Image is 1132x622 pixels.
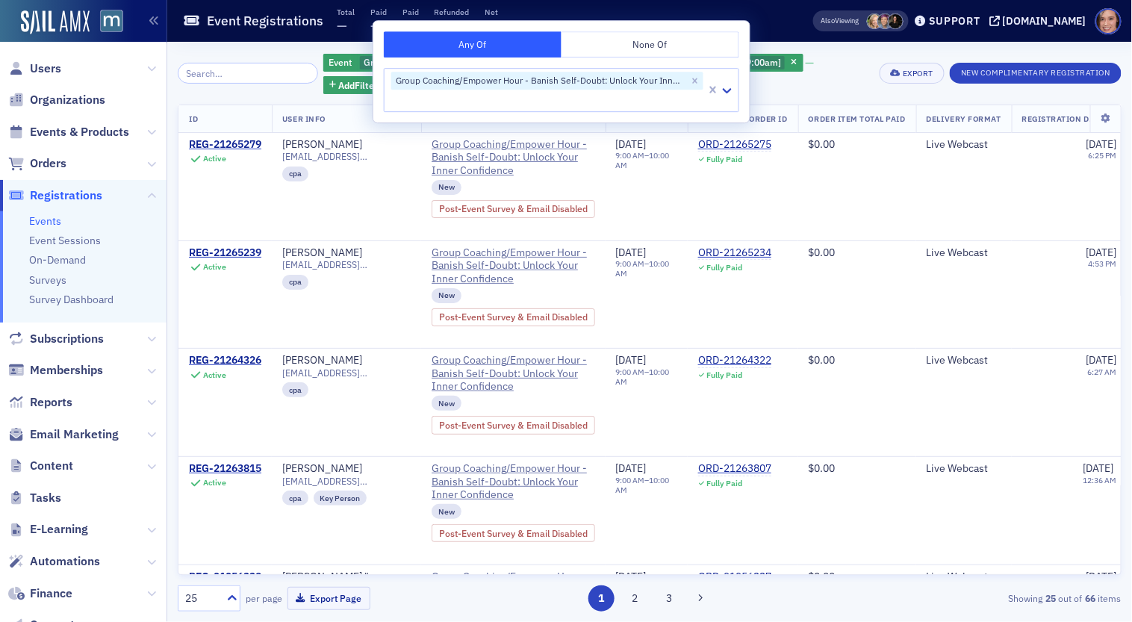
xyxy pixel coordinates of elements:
[616,475,645,485] time: 9:00 AM
[867,13,883,29] span: Rebekah Olson
[29,214,61,228] a: Events
[178,63,318,84] input: Search…
[616,353,647,367] span: [DATE]
[8,124,129,140] a: Events & Products
[432,288,461,303] div: New
[485,17,496,34] span: —
[616,258,670,279] time: 10:00 AM
[616,461,647,475] span: [DATE]
[8,60,61,77] a: Users
[821,16,836,25] div: Also
[21,10,90,34] img: SailAMX
[282,462,362,476] a: [PERSON_NAME]
[189,113,198,124] span: ID
[1022,113,1104,124] span: Registration Date
[435,7,470,17] p: Refunded
[30,553,100,570] span: Automations
[189,462,261,476] a: REG-21263815
[616,367,670,387] time: 10:00 AM
[384,31,562,57] button: Any Of
[30,92,105,108] span: Organizations
[282,138,362,152] div: [PERSON_NAME]
[616,150,645,161] time: 9:00 AM
[432,200,595,218] div: Post-Event Survey
[337,7,355,17] p: Total
[616,476,677,495] div: –
[8,521,88,538] a: E-Learning
[809,137,836,151] span: $0.00
[189,138,261,152] a: REG-21265279
[562,31,739,57] button: None Of
[698,246,771,260] div: ORD-21265234
[8,490,61,506] a: Tasks
[989,16,1092,26] button: [DOMAIN_NAME]
[698,354,771,367] a: ORD-21264322
[1003,14,1086,28] div: [DOMAIN_NAME]
[402,7,419,17] p: Paid
[207,12,323,30] h1: Event Registrations
[246,591,282,605] label: per page
[337,17,347,34] span: —
[282,570,411,610] a: [PERSON_NAME] "[PERSON_NAME]" [PERSON_NAME]
[706,155,742,164] div: Fully Paid
[30,458,73,474] span: Content
[809,353,836,367] span: $0.00
[185,591,218,606] div: 25
[927,462,1001,476] div: Live Webcast
[189,246,261,260] div: REG-21265239
[8,155,66,172] a: Orders
[1095,8,1122,34] span: Profile
[616,367,677,387] div: –
[189,354,261,367] a: REG-21264326
[927,570,1001,584] div: Live Webcast
[203,370,226,380] div: Active
[203,154,226,164] div: Active
[282,476,411,487] span: [EMAIL_ADDRESS][DOMAIN_NAME]
[903,69,933,78] div: Export
[282,246,362,260] div: [PERSON_NAME]
[189,570,261,584] a: REG-21256339
[616,150,670,170] time: 10:00 AM
[370,7,387,17] p: Paid
[1086,570,1117,583] span: [DATE]
[432,246,595,286] a: Group Coaching/Empower Hour - Banish Self-Doubt: Unlock Your Inner Confidence
[435,17,445,34] span: —
[432,504,461,519] div: New
[432,138,595,178] span: Group Coaching/Empower Hour - Banish Self-Doubt: Unlock Your Inner Confidence
[8,362,103,379] a: Memberships
[30,60,61,77] span: Users
[927,113,1001,124] span: Delivery Format
[432,180,461,195] div: New
[616,570,647,583] span: [DATE]
[1086,246,1117,259] span: [DATE]
[950,65,1122,78] a: New Complimentary Registration
[314,491,367,506] div: Key Person
[8,394,72,411] a: Reports
[432,416,595,434] div: Post-Event Survey
[706,263,742,273] div: Fully Paid
[698,570,771,584] div: ORD-21256337
[616,475,670,495] time: 10:00 AM
[282,167,308,181] div: cpa
[432,396,461,411] div: New
[402,17,413,34] span: —
[364,56,781,68] span: Group Coaching/Empower Hour - Banish Self-Doubt: Unlock Your Inner Confidence [[DATE] 9:00am]
[323,54,803,72] div: Group Coaching/Empower Hour - Banish Self-Doubt: Unlock Your Inner Confidence [8/19/2025 9:00am]
[1083,475,1117,485] time: 12:36 AM
[432,354,595,394] span: Group Coaching/Empower Hour - Banish Self-Doubt: Unlock Your Inner Confidence
[282,151,411,162] span: [EMAIL_ADDRESS][DOMAIN_NAME]
[1089,258,1117,269] time: 4:53 PM
[30,362,103,379] span: Memberships
[927,138,1001,152] div: Live Webcast
[929,14,980,28] div: Support
[8,92,105,108] a: Organizations
[282,354,362,367] a: [PERSON_NAME]
[432,308,595,326] div: Post-Event Survey
[432,524,595,542] div: Post-Event Survey
[30,490,61,506] span: Tasks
